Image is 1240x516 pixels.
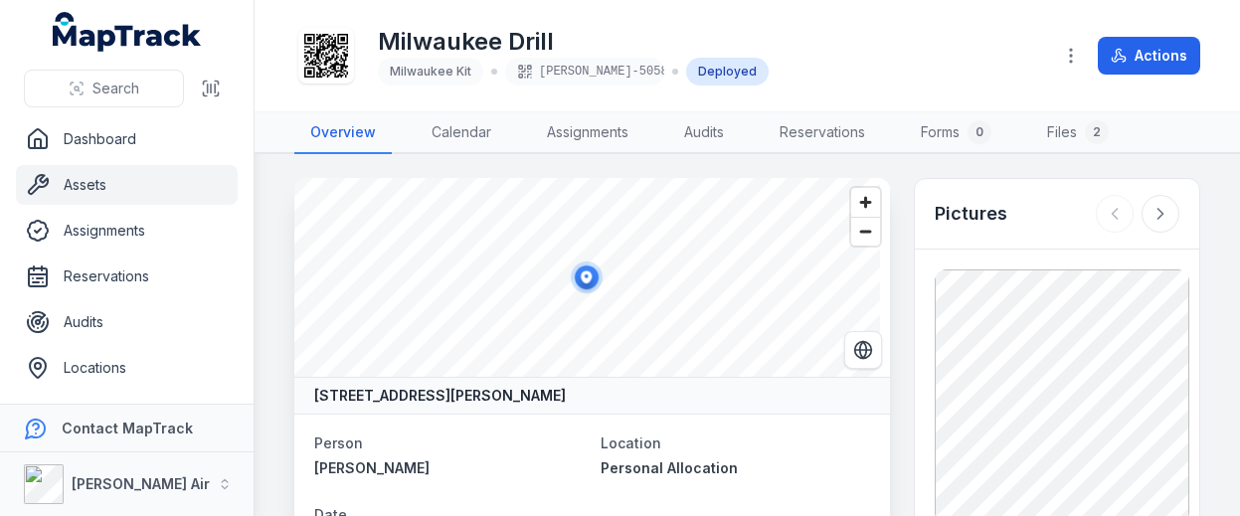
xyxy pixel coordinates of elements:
[686,58,769,86] div: Deployed
[935,200,1007,228] h3: Pictures
[294,178,880,377] canvas: Map
[844,331,882,369] button: Switch to Satellite View
[16,211,238,251] a: Assignments
[24,70,184,107] button: Search
[16,119,238,159] a: Dashboard
[1031,112,1125,154] a: Files2
[16,348,238,388] a: Locations
[1098,37,1200,75] button: Actions
[505,58,664,86] div: [PERSON_NAME]-5058
[294,112,392,154] a: Overview
[1085,120,1109,144] div: 2
[601,459,738,476] span: Personal Allocation
[905,112,1007,154] a: Forms0
[53,12,202,52] a: MapTrack
[16,394,238,433] a: People
[314,434,363,451] span: Person
[601,458,871,478] a: Personal Allocation
[531,112,644,154] a: Assignments
[16,165,238,205] a: Assets
[851,188,880,217] button: Zoom in
[851,217,880,246] button: Zoom out
[378,26,769,58] h1: Milwaukee Drill
[668,112,740,154] a: Audits
[390,64,471,79] span: Milwaukee Kit
[72,475,210,492] strong: [PERSON_NAME] Air
[601,434,661,451] span: Location
[16,302,238,342] a: Audits
[314,458,585,478] a: [PERSON_NAME]
[314,386,566,406] strong: [STREET_ADDRESS][PERSON_NAME]
[968,120,991,144] div: 0
[764,112,881,154] a: Reservations
[416,112,507,154] a: Calendar
[62,420,193,436] strong: Contact MapTrack
[92,79,139,98] span: Search
[16,257,238,296] a: Reservations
